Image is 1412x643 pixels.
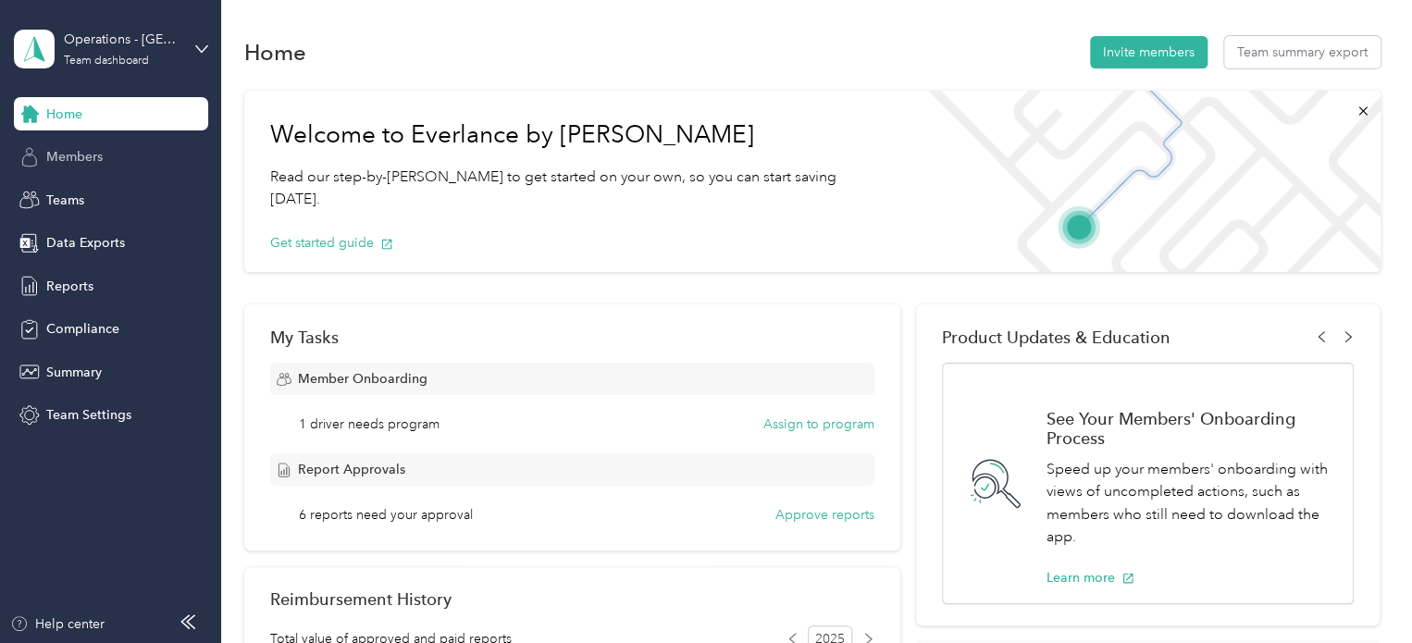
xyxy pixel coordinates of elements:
[64,56,149,67] div: Team dashboard
[46,363,102,382] span: Summary
[1047,458,1333,549] p: Speed up your members' onboarding with views of uncompleted actions, such as members who still ne...
[244,43,306,62] h1: Home
[270,233,393,253] button: Get started guide
[46,105,82,124] span: Home
[270,328,874,347] div: My Tasks
[270,589,452,609] h2: Reimbursement History
[1047,568,1134,587] button: Learn more
[46,191,84,210] span: Teams
[1308,539,1412,643] iframe: Everlance-gr Chat Button Frame
[270,166,885,211] p: Read our step-by-[PERSON_NAME] to get started on your own, so you can start saving [DATE].
[1047,409,1333,448] h1: See Your Members' Onboarding Process
[910,91,1380,272] img: Welcome to everlance
[299,414,440,434] span: 1 driver needs program
[298,369,427,389] span: Member Onboarding
[46,319,119,339] span: Compliance
[10,614,105,634] button: Help center
[270,120,885,150] h1: Welcome to Everlance by [PERSON_NAME]
[46,147,103,167] span: Members
[46,277,93,296] span: Reports
[64,30,180,49] div: Operations - [GEOGRAPHIC_DATA]
[763,414,874,434] button: Assign to program
[1224,36,1381,68] button: Team summary export
[942,328,1170,347] span: Product Updates & Education
[299,505,473,525] span: 6 reports need your approval
[298,460,405,479] span: Report Approvals
[1090,36,1208,68] button: Invite members
[775,505,874,525] button: Approve reports
[46,405,131,425] span: Team Settings
[46,233,125,253] span: Data Exports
